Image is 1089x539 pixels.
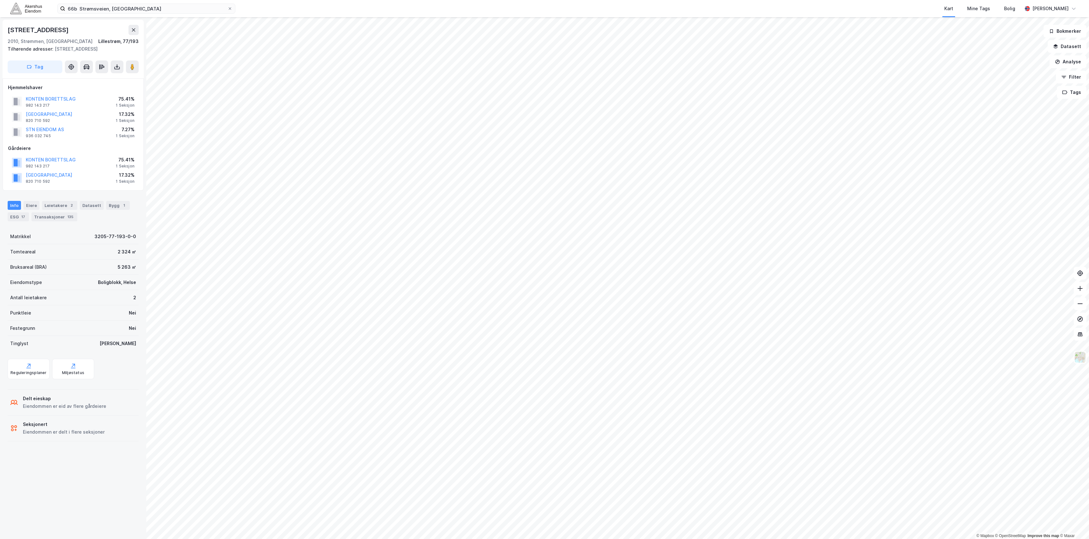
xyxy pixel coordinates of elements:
[133,294,136,301] div: 2
[116,133,135,138] div: 1 Seksjon
[118,248,136,256] div: 2 324 ㎡
[23,421,105,428] div: Seksjonert
[26,164,50,169] div: 982 143 217
[8,201,21,210] div: Info
[26,103,50,108] div: 982 143 217
[118,263,136,271] div: 5 263 ㎡
[10,370,46,375] div: Reguleringsplaner
[116,126,135,133] div: 7.27%
[26,179,50,184] div: 820 710 592
[23,428,105,436] div: Eiendommen er delt i flere seksjoner
[1050,55,1086,68] button: Analyse
[8,60,62,73] button: Tag
[1057,86,1086,99] button: Tags
[65,4,227,13] input: Søk på adresse, matrikkel, gårdeiere, leietakere eller personer
[26,118,50,123] div: 820 710 592
[68,202,75,209] div: 2
[8,212,29,221] div: ESG
[1074,351,1086,363] img: Z
[1032,5,1069,12] div: [PERSON_NAME]
[976,534,994,538] a: Mapbox
[1048,40,1086,53] button: Datasett
[106,201,130,210] div: Bygg
[1056,71,1086,83] button: Filter
[10,324,35,332] div: Festegrunn
[116,103,135,108] div: 1 Seksjon
[10,248,36,256] div: Tomteareal
[23,395,106,402] div: Delt eieskap
[944,5,953,12] div: Kart
[10,3,42,14] img: akershus-eiendom-logo.9091f326c980b4bce74ccdd9f866810c.svg
[10,294,47,301] div: Antall leietakere
[116,164,135,169] div: 1 Seksjon
[8,145,138,152] div: Gårdeiere
[8,84,138,91] div: Hjemmelshaver
[62,370,84,375] div: Miljøstatus
[8,25,70,35] div: [STREET_ADDRESS]
[967,5,990,12] div: Mine Tags
[8,38,93,45] div: 2010, Strømmen, [GEOGRAPHIC_DATA]
[10,263,47,271] div: Bruksareal (BRA)
[10,309,31,317] div: Punktleie
[23,402,106,410] div: Eiendommen er eid av flere gårdeiere
[31,212,77,221] div: Transaksjoner
[98,38,139,45] div: Lillestrøm, 77/193
[121,202,127,209] div: 1
[26,133,51,138] div: 936 032 745
[42,201,77,210] div: Leietakere
[1044,25,1086,38] button: Bokmerker
[1004,5,1015,12] div: Bolig
[1028,534,1059,538] a: Improve this map
[116,118,135,123] div: 1 Seksjon
[8,45,134,53] div: [STREET_ADDRESS]
[94,233,136,240] div: 3205-77-193-0-0
[116,110,135,118] div: 17.32%
[1057,508,1089,539] div: Kontrollprogram for chat
[66,214,75,220] div: 135
[129,309,136,317] div: Nei
[116,156,135,164] div: 75.41%
[80,201,104,210] div: Datasett
[1057,508,1089,539] iframe: Chat Widget
[129,324,136,332] div: Nei
[116,171,135,179] div: 17.32%
[116,95,135,103] div: 75.41%
[995,534,1026,538] a: OpenStreetMap
[24,201,39,210] div: Eiere
[10,340,28,347] div: Tinglyst
[10,233,31,240] div: Matrikkel
[20,214,26,220] div: 17
[10,279,42,286] div: Eiendomstype
[8,46,55,52] span: Tilhørende adresser:
[116,179,135,184] div: 1 Seksjon
[98,279,136,286] div: Boligblokk, Helse
[100,340,136,347] div: [PERSON_NAME]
